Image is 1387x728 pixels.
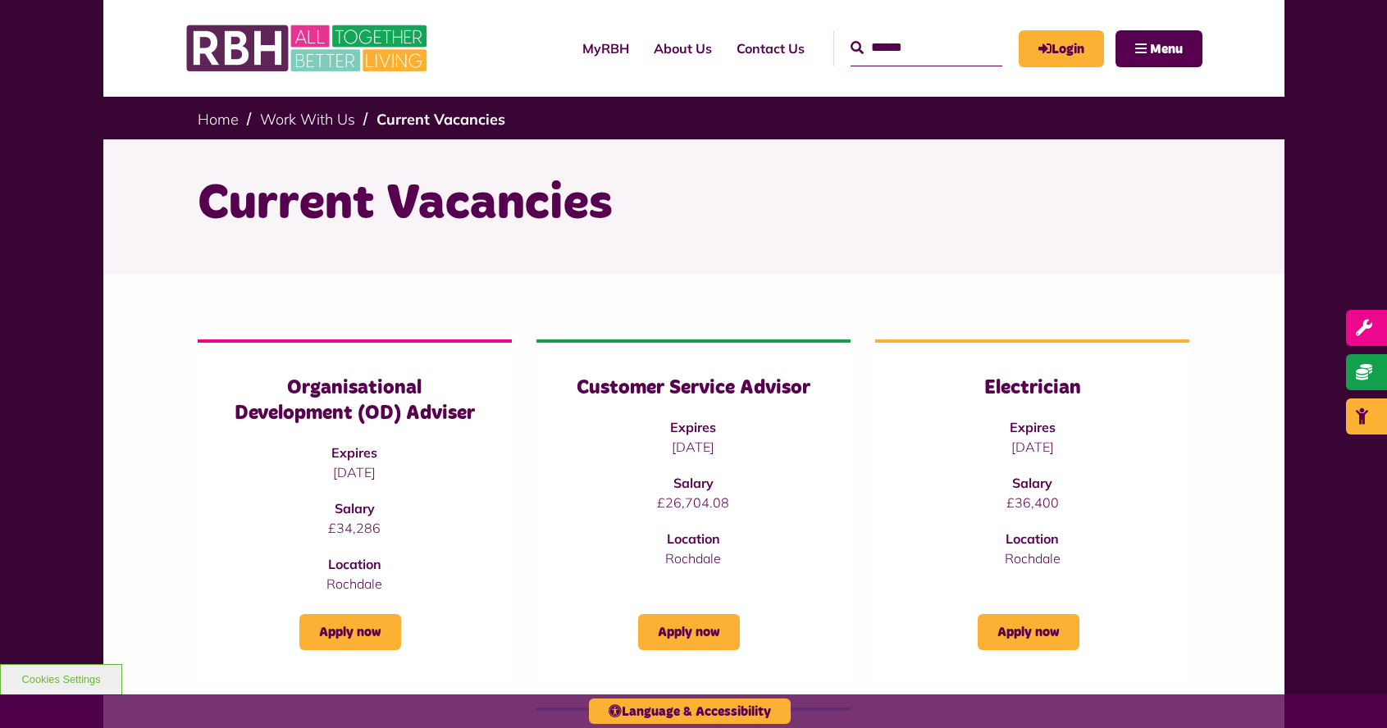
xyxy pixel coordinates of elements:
[260,110,355,129] a: Work With Us
[908,493,1157,512] p: £36,400
[1006,530,1059,547] strong: Location
[569,493,818,512] p: £26,704.08
[641,26,724,71] a: About Us
[376,110,505,129] a: Current Vacancies
[185,16,431,80] img: RBH
[328,556,381,572] strong: Location
[908,548,1157,568] p: Rochdale
[569,548,818,568] p: Rochdale
[978,614,1079,650] a: Apply now
[589,698,791,724] button: Language & Accessibility
[1012,475,1052,491] strong: Salary
[638,614,740,650] a: Apply now
[198,110,239,129] a: Home
[230,375,479,426] h3: Organisational Development (OD) Adviser
[230,518,479,538] p: £34,286
[667,530,720,547] strong: Location
[908,437,1157,457] p: [DATE]
[198,172,1190,236] h1: Current Vacancies
[230,574,479,594] p: Rochdale
[724,26,817,71] a: Contact Us
[331,444,377,461] strong: Expires
[1116,30,1202,67] button: Navigation
[1010,419,1056,435] strong: Expires
[335,500,375,516] strong: Salary
[1313,654,1387,728] iframe: Netcall Web Assistant for live chat
[569,437,818,457] p: [DATE]
[1150,43,1183,56] span: Menu
[570,26,641,71] a: MyRBH
[670,419,716,435] strong: Expires
[569,375,818,401] h3: Customer Service Advisor
[1019,30,1104,67] a: MyRBH
[673,475,714,491] strong: Salary
[908,375,1157,401] h3: Electrician
[230,462,479,482] p: [DATE]
[299,614,401,650] a: Apply now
